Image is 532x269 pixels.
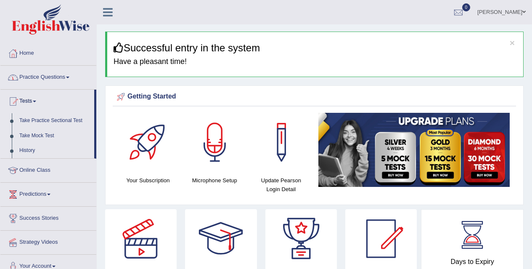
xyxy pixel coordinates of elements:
[252,176,310,194] h4: Update Pearson Login Detail
[431,258,514,266] h4: Days to Expiry
[16,113,94,128] a: Take Practice Sectional Test
[114,43,517,53] h3: Successful entry in the system
[185,176,244,185] h4: Microphone Setup
[16,143,94,158] a: History
[0,66,96,87] a: Practice Questions
[0,159,96,180] a: Online Class
[318,113,510,187] img: small5.jpg
[0,231,96,252] a: Strategy Videos
[0,207,96,228] a: Success Stories
[510,38,515,47] button: ×
[114,58,517,66] h4: Have a pleasant time!
[0,183,96,204] a: Predictions
[119,176,177,185] h4: Your Subscription
[16,128,94,144] a: Take Mock Test
[115,91,514,103] div: Getting Started
[0,90,94,111] a: Tests
[0,42,96,63] a: Home
[462,3,471,11] span: 0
